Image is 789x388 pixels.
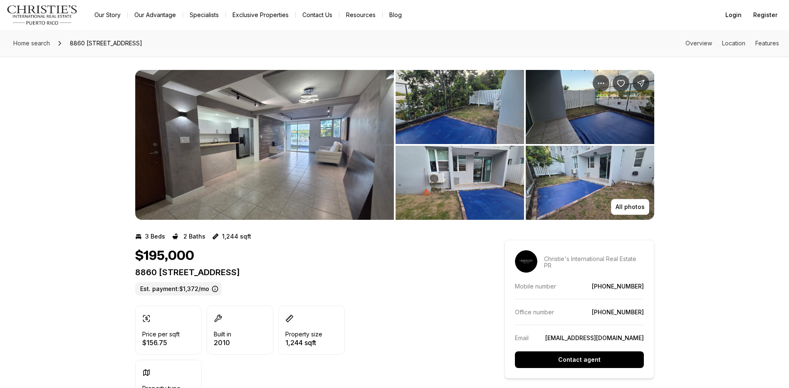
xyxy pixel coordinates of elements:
p: 2010 [214,339,231,346]
a: Skip to: Features [755,40,779,47]
button: View image gallery [526,146,654,220]
a: Skip to: Location [722,40,745,47]
button: Property options [593,75,609,92]
p: Contact agent [558,356,601,363]
button: Contact Us [296,9,339,21]
button: View image gallery [396,70,524,144]
a: Specialists [183,9,225,21]
button: Register [748,7,782,23]
nav: Page section menu [685,40,779,47]
p: 8860 [STREET_ADDRESS] [135,267,475,277]
a: Exclusive Properties [226,9,295,21]
p: 3 Beds [145,233,165,240]
a: Home search [10,37,53,50]
label: Est. payment: $1,372/mo [135,282,222,296]
span: 8860 [STREET_ADDRESS] [67,37,146,50]
a: [PHONE_NUMBER] [592,308,644,316]
button: All photos [611,199,649,215]
button: View image gallery [135,70,394,220]
button: View image gallery [526,70,654,144]
p: Property size [285,331,322,338]
p: 1,244 sqft [222,233,251,240]
span: Login [725,12,742,18]
a: Resources [339,9,382,21]
span: Register [753,12,777,18]
a: [EMAIL_ADDRESS][DOMAIN_NAME] [545,334,644,341]
button: Contact agent [515,351,644,368]
a: [PHONE_NUMBER] [592,283,644,290]
p: $156.75 [142,339,180,346]
button: Share Property: 8860 PASEO DEL REY #H-102 [633,75,649,92]
p: Office number [515,308,554,316]
button: Login [720,7,747,23]
p: Christie's International Real Estate PR [544,256,644,269]
div: Listing Photos [135,70,654,220]
li: 1 of 13 [135,70,394,220]
p: Mobile number [515,283,556,290]
p: Email [515,334,529,341]
p: Price per sqft [142,331,180,338]
p: 1,244 sqft [285,339,322,346]
p: All photos [616,204,645,210]
p: 2 Baths [183,233,205,240]
li: 2 of 13 [396,70,654,220]
button: Save Property: 8860 PASEO DEL REY #H-102 [613,75,629,92]
a: Our Advantage [128,9,183,21]
h1: $195,000 [135,248,194,264]
button: View image gallery [396,146,524,220]
p: Built in [214,331,231,338]
a: Skip to: Overview [685,40,712,47]
a: Blog [383,9,408,21]
img: logo [7,5,78,25]
span: Home search [13,40,50,47]
a: Our Story [88,9,127,21]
